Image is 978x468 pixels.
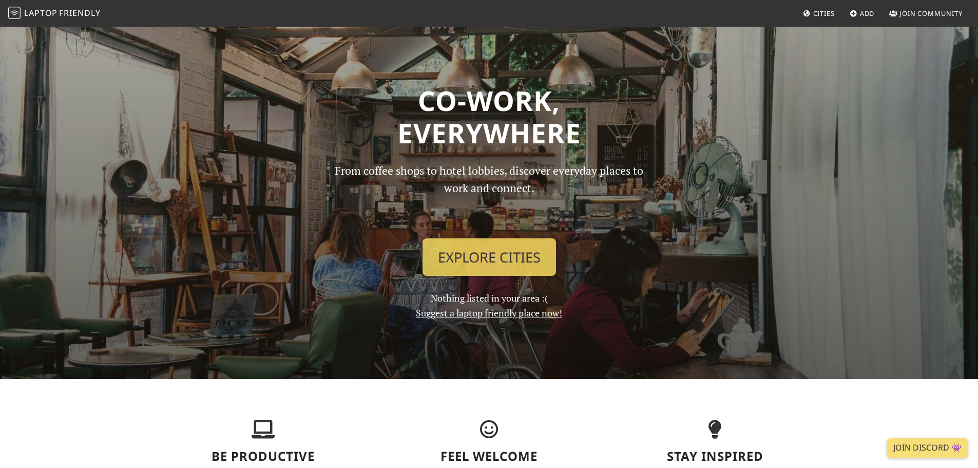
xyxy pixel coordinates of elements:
[887,438,968,458] a: Join Discord 👾
[382,449,596,464] h3: Feel Welcome
[423,238,556,276] a: Explore Cities
[320,162,659,321] div: Nothing listed in your area :(
[846,4,879,23] a: Add
[813,9,835,18] span: Cities
[799,4,839,23] a: Cities
[24,7,57,18] span: Laptop
[885,4,967,23] a: Join Community
[157,84,822,149] h1: Co-work, Everywhere
[8,7,21,19] img: LaptopFriendly
[157,449,370,464] h3: Be Productive
[608,449,822,464] h3: Stay Inspired
[899,9,963,18] span: Join Community
[59,7,100,18] span: Friendly
[8,5,101,23] a: LaptopFriendly LaptopFriendly
[860,9,875,18] span: Add
[326,162,653,230] p: From coffee shops to hotel lobbies, discover everyday places to work and connect.
[416,307,562,319] a: Suggest a laptop friendly place now!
